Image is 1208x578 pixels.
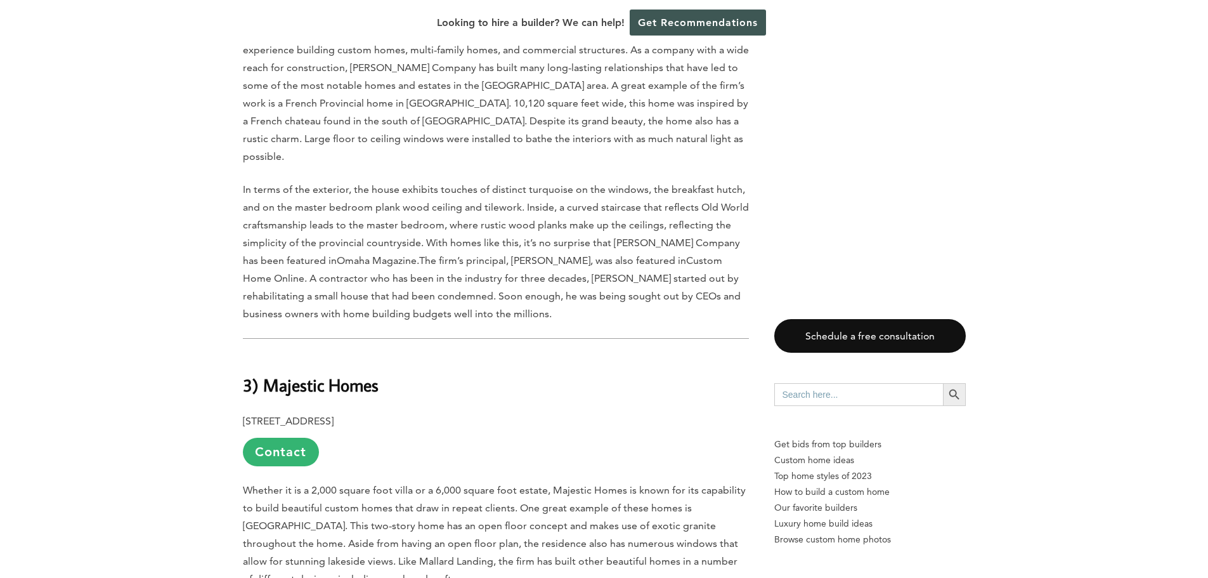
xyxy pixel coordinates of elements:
svg: Search [947,388,961,402]
a: Our favorite builders [774,500,966,516]
a: Browse custom home photos [774,532,966,548]
a: Top home styles of 2023 [774,468,966,484]
span: In terms of the exterior, the house exhibits touches of distinct turquoise on the windows, the br... [243,183,749,266]
b: 3) Majestic Homes [243,374,379,396]
a: Luxury home build ideas [774,516,966,532]
a: Schedule a free consultation [774,319,966,353]
span: Omaha Magazine. [337,254,419,266]
b: [STREET_ADDRESS] [243,415,334,427]
p: Get bids from top builders [774,437,966,452]
span: . A contractor who has been in the industry for three decades, [PERSON_NAME] started out by rehab... [243,272,741,320]
a: Custom home ideas [774,452,966,468]
a: How to build a custom home [774,484,966,500]
a: Get Recommendations [630,10,766,36]
input: Search here... [774,383,943,406]
span: The firm’s principal, [PERSON_NAME], was also featured in [419,254,686,266]
a: Contact [243,438,319,466]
